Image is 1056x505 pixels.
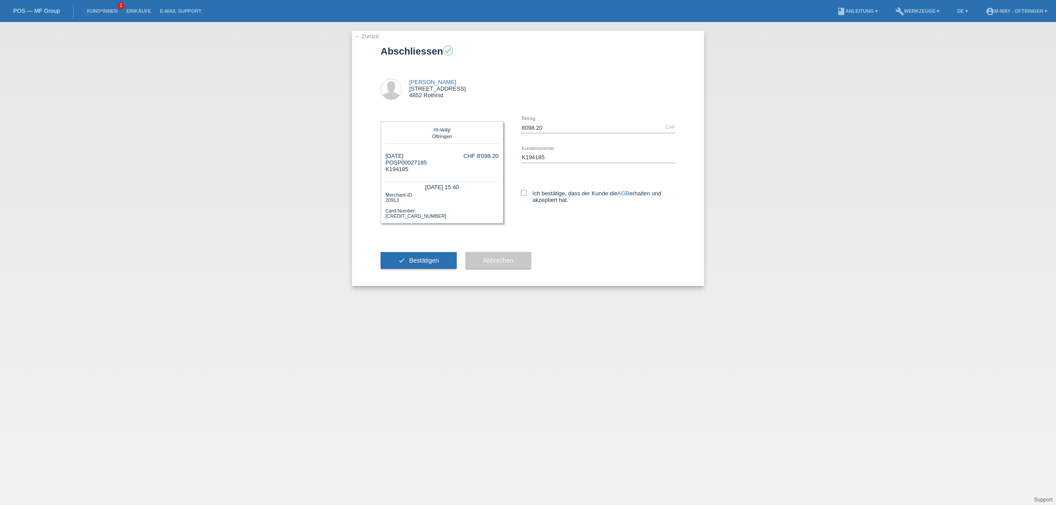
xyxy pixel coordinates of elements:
[385,191,499,219] div: Merchant-ID: 20913 Card-Number: [CREDIT_CARD_NUMBER]
[409,79,466,99] div: [STREET_ADDRESS] 4852 Rothrist
[117,2,125,10] span: 1
[444,47,452,55] i: check
[122,8,155,14] a: Einkäufe
[398,257,405,264] i: check
[986,7,994,16] i: account_circle
[837,7,846,16] i: book
[483,257,513,264] span: Abbrechen
[82,8,122,14] a: Kund*innen
[381,46,675,57] h1: Abschliessen
[409,257,439,264] span: Bestätigen
[665,124,675,130] div: CHF
[381,252,457,269] button: check Bestätigen
[385,166,408,172] span: K194185
[388,126,496,133] div: m-way
[832,8,882,14] a: bookAnleitung ▾
[981,8,1052,14] a: account_circlem-way - Oftringen ▾
[891,8,944,14] a: buildWerkzeuge ▾
[466,252,531,269] button: Abbrechen
[463,153,499,159] div: CHF 8'098.20
[385,181,499,191] div: [DATE] 15:40
[156,8,206,14] a: E-Mail Support
[617,190,629,197] a: AGB
[895,7,904,16] i: build
[388,133,496,139] div: Oftringen
[354,33,379,40] a: ← Zurück
[409,79,456,85] a: [PERSON_NAME]
[953,8,972,14] a: DE ▾
[521,190,675,203] label: Ich bestätige, dass der Kunde die erhalten und akzeptiert hat.
[13,7,60,14] a: POS — MF Group
[1034,497,1052,503] a: Support
[385,153,427,172] div: [DATE] POSP00027185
